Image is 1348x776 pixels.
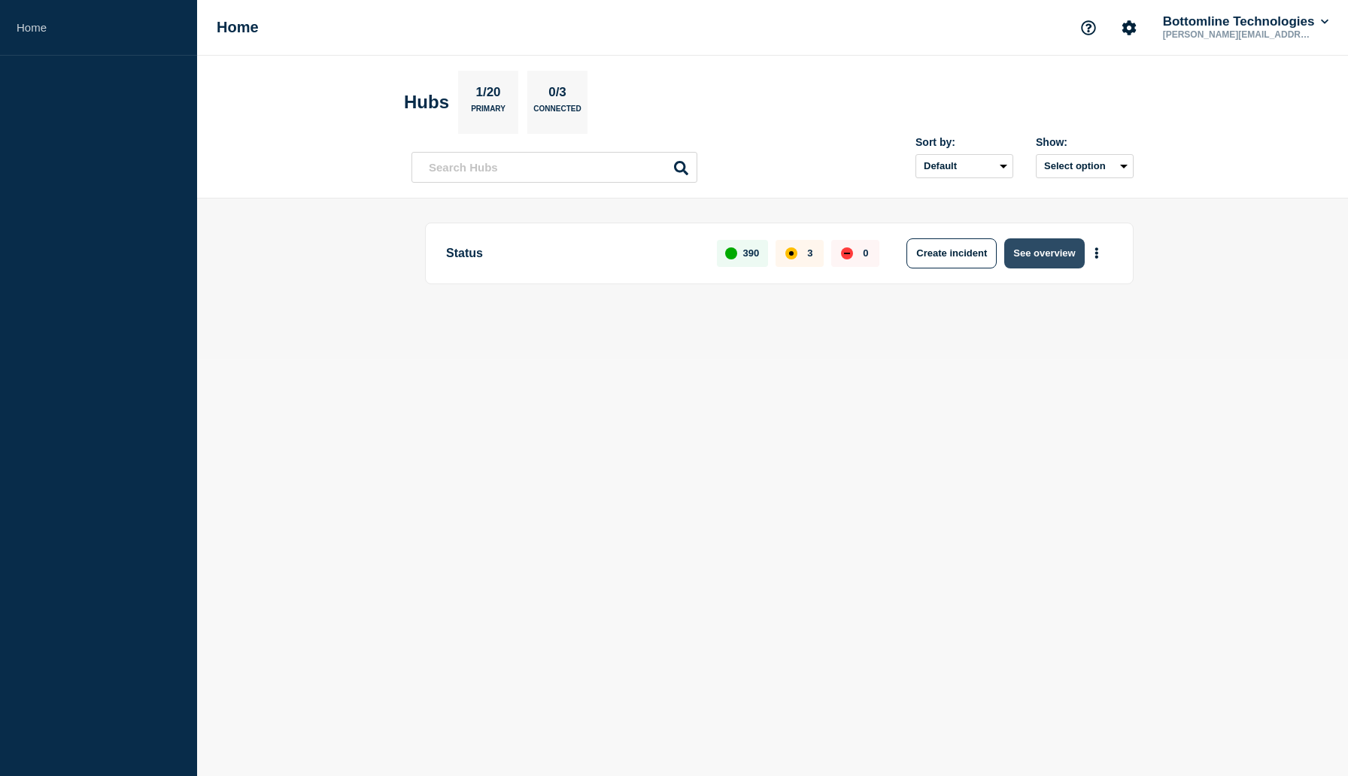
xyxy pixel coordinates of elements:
button: Bottomline Technologies [1160,14,1331,29]
h2: Hubs [404,92,449,113]
p: Connected [533,105,581,120]
p: 0 [863,247,868,259]
div: Sort by: [915,136,1013,148]
p: 390 [743,247,760,259]
button: Account settings [1113,12,1145,44]
p: 1/20 [470,85,506,105]
div: Show: [1036,136,1134,148]
p: 0/3 [543,85,572,105]
div: affected [785,247,797,259]
select: Sort by [915,154,1013,178]
div: down [841,247,853,259]
p: [PERSON_NAME][EMAIL_ADDRESS][DOMAIN_NAME] [1160,29,1316,40]
button: Select option [1036,154,1134,178]
p: Status [446,238,700,268]
h1: Home [217,19,259,36]
button: See overview [1004,238,1084,268]
p: 3 [807,247,812,259]
button: Create incident [906,238,997,268]
button: More actions [1087,239,1107,267]
p: Primary [471,105,506,120]
input: Search Hubs [411,152,697,183]
button: Support [1073,12,1104,44]
div: up [725,247,737,259]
